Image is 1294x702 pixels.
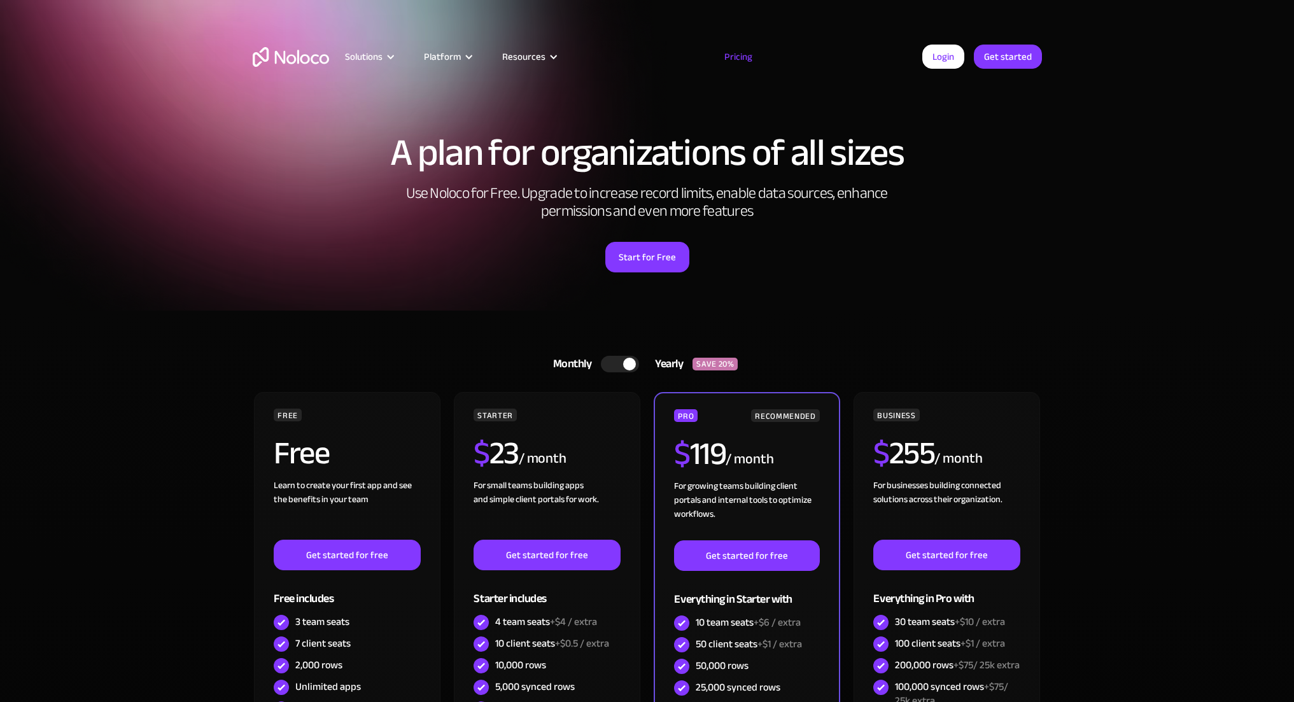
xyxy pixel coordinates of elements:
div: FREE [274,409,302,421]
div: 5,000 synced rows [495,680,575,694]
div: 10,000 rows [495,658,546,672]
div: Unlimited apps [295,680,361,694]
span: +$1 / extra [960,634,1005,653]
a: home [253,47,329,67]
div: For businesses building connected solutions across their organization. ‍ [873,479,1020,540]
div: Platform [424,48,461,65]
h2: 23 [474,437,519,469]
a: Get started for free [274,540,420,570]
a: Get started for free [674,540,819,571]
div: Free includes [274,570,420,612]
span: +$75/ 25k extra [953,656,1020,675]
div: Everything in Starter with [674,571,819,612]
span: +$6 / extra [754,613,801,632]
div: BUSINESS [873,409,919,421]
div: 3 team seats [295,615,349,629]
div: Solutions [329,48,408,65]
div: PRO [674,409,698,422]
div: STARTER [474,409,516,421]
span: +$1 / extra [757,635,802,654]
div: 200,000 rows [895,658,1020,672]
div: 4 team seats [495,615,597,629]
div: SAVE 20% [693,358,738,370]
span: $ [674,424,690,484]
a: Get started for free [474,540,620,570]
div: Solutions [345,48,383,65]
div: 50 client seats [696,637,802,651]
div: Resources [502,48,545,65]
div: Monthly [537,355,601,374]
div: Platform [408,48,486,65]
div: 100 client seats [895,636,1005,650]
h2: Use Noloco for Free. Upgrade to increase record limits, enable data sources, enhance permissions ... [393,185,902,220]
div: Yearly [639,355,693,374]
div: RECOMMENDED [751,409,819,422]
h1: A plan for organizations of all sizes [253,134,1042,172]
span: +$0.5 / extra [555,634,609,653]
div: Learn to create your first app and see the benefits in your team ‍ [274,479,420,540]
a: Get started for free [873,540,1020,570]
div: Resources [486,48,571,65]
div: For growing teams building client portals and internal tools to optimize workflows. [674,479,819,540]
div: Everything in Pro with [873,570,1020,612]
div: 30 team seats [895,615,1005,629]
div: 7 client seats [295,636,351,650]
h2: Free [274,437,329,469]
div: 25,000 synced rows [696,680,780,694]
div: / month [519,449,566,469]
span: $ [873,423,889,483]
div: 2,000 rows [295,658,342,672]
h2: 119 [674,438,726,470]
div: 10 client seats [495,636,609,650]
span: +$4 / extra [550,612,597,631]
a: Login [922,45,964,69]
span: +$10 / extra [955,612,1005,631]
div: For small teams building apps and simple client portals for work. ‍ [474,479,620,540]
a: Get started [974,45,1042,69]
a: Pricing [708,48,768,65]
span: $ [474,423,489,483]
div: / month [934,449,982,469]
a: Start for Free [605,242,689,272]
h2: 255 [873,437,934,469]
div: / month [726,449,773,470]
div: 10 team seats [696,615,801,629]
div: 50,000 rows [696,659,749,673]
div: Starter includes [474,570,620,612]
